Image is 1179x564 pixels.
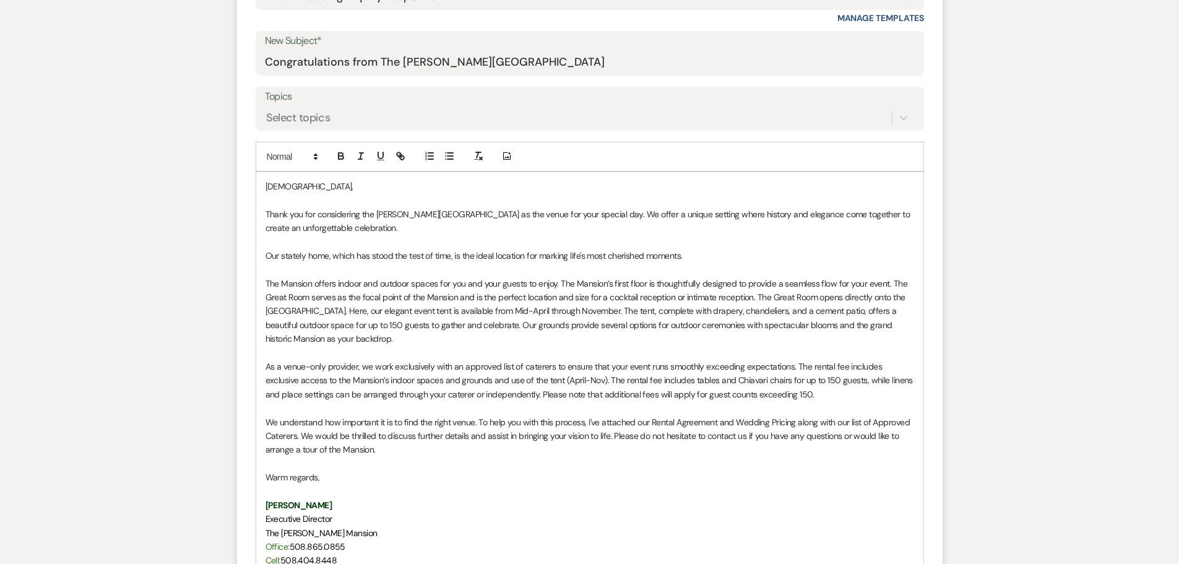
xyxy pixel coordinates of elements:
label: New Subject* [265,32,915,50]
p: The Mansion offers indoor and outdoor spaces for you and your guests to enjoy. The Mansion’s firs... [266,277,914,346]
p: [DEMOGRAPHIC_DATA], [266,180,914,193]
strong: [PERSON_NAME] [266,500,332,511]
span: 508.865.0855 [290,541,345,552]
span: The [PERSON_NAME] Mansion [266,527,378,539]
p: Thank you for considering the [PERSON_NAME][GEOGRAPHIC_DATA] as the venue for your special day. W... [266,207,914,235]
div: Select topics [266,109,330,126]
span: Office: [266,541,290,552]
label: Topics [265,88,915,106]
p: Warm regards, [266,471,914,484]
p: We understand how important it is to find the right venue. To help you with this process, I've at... [266,415,914,457]
p: As a venue-only provider, we work exclusively with an approved list of caterers to ensure that yo... [266,360,914,401]
a: Manage Templates [837,12,924,24]
span: Executive Director [266,513,332,524]
p: Our stately home, which has stood the test of time, is the ideal location for marking life's most... [266,249,914,262]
